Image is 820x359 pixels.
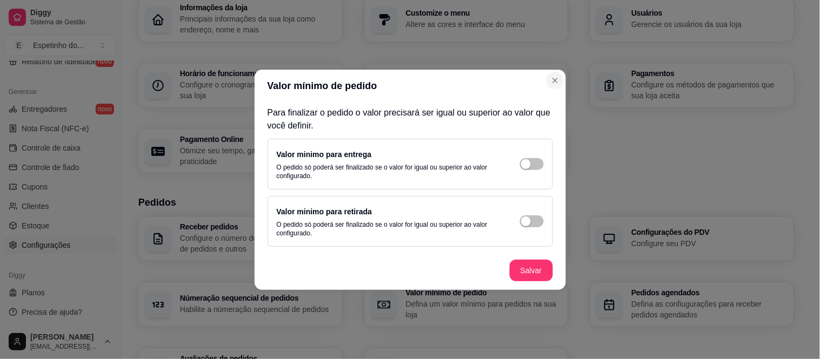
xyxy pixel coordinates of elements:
[510,260,553,281] button: Salvar
[277,163,498,180] p: O pedido só poderá ser finalizado se o valor for igual ou superior ao valor configurado.
[277,220,498,238] p: O pedido só poderá ser finalizado se o valor for igual ou superior ao valor configurado.
[277,150,372,159] label: Valor minimo para entrega
[546,72,564,89] button: Close
[255,70,566,102] header: Valor mínimo de pedido
[268,106,553,132] p: Para finalizar o pedido o valor precisará ser igual ou superior ao valor que você definir.
[277,207,372,216] label: Valor minimo para retirada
